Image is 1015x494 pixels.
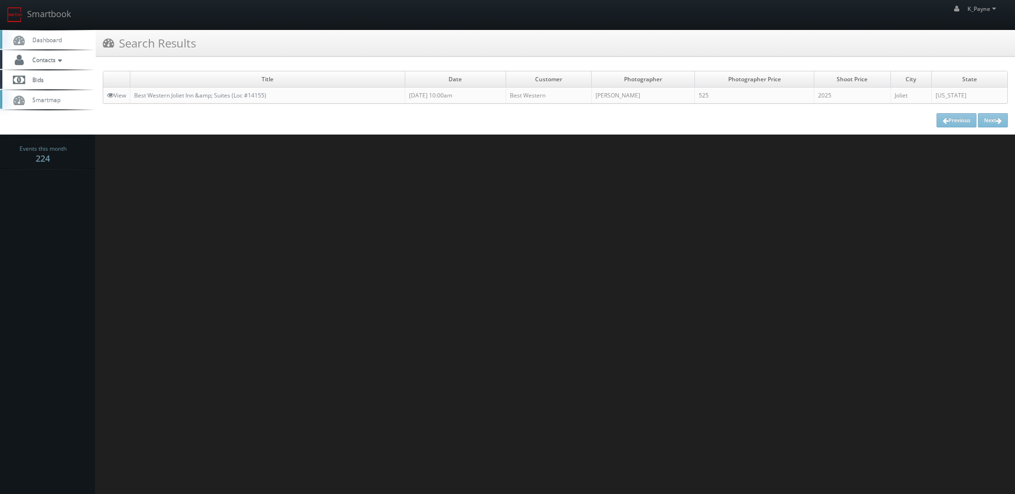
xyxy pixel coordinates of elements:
[130,71,405,87] td: Title
[28,76,44,84] span: Bids
[20,144,67,154] span: Events this month
[36,153,50,164] strong: 224
[506,71,591,87] td: Customer
[591,87,694,104] td: [PERSON_NAME]
[931,87,1007,104] td: [US_STATE]
[931,71,1007,87] td: State
[7,7,22,22] img: smartbook-logo.png
[967,5,999,13] span: K_Payne
[28,96,60,104] span: Smartmap
[695,87,814,104] td: 525
[28,36,62,44] span: Dashboard
[890,87,931,104] td: Joliet
[28,56,64,64] span: Contacts
[107,91,126,99] a: View
[814,71,890,87] td: Shoot Price
[814,87,890,104] td: 2025
[103,35,196,51] h3: Search Results
[405,87,506,104] td: [DATE] 10:00am
[890,71,931,87] td: City
[134,91,266,99] a: Best Western Joliet Inn &amp; Suites (Loc #14155)
[591,71,694,87] td: Photographer
[506,87,591,104] td: Best Western
[695,71,814,87] td: Photographer Price
[405,71,506,87] td: Date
